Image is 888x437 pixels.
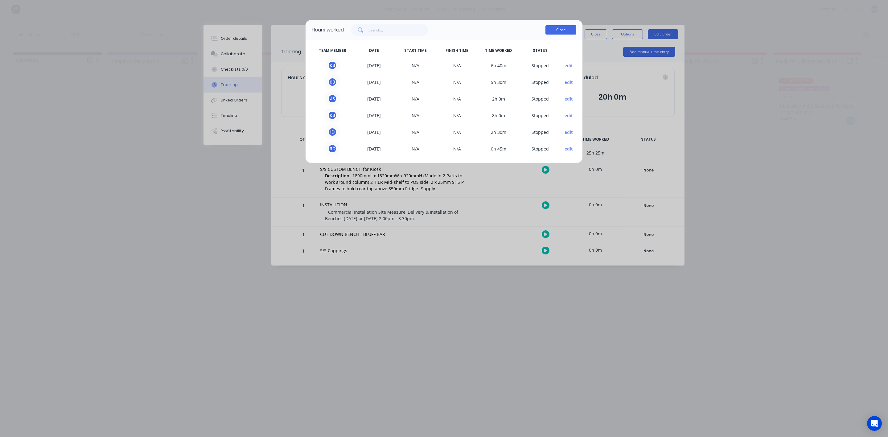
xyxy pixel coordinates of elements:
span: N/A [436,77,478,87]
span: [DATE] [353,127,395,137]
div: K B [328,61,337,70]
button: edit [565,96,573,102]
button: Close [545,25,576,35]
button: edit [565,146,573,152]
span: N/A [395,144,436,153]
button: edit [565,62,573,69]
div: K B [328,77,337,87]
span: S topped [519,127,561,137]
input: Search... [368,24,429,36]
span: 6h 40m [478,61,520,70]
span: [DATE] [353,144,395,153]
button: edit [565,129,573,135]
span: DATE [353,48,395,53]
span: [DATE] [353,94,395,103]
span: S topped [519,77,561,87]
span: 8h 0m [478,111,520,120]
span: FINISH TIME [436,48,478,53]
span: N/A [436,61,478,70]
span: S topped [519,144,561,153]
div: Hours worked [312,26,344,34]
span: N/A [395,77,436,87]
span: TIME WORKED [478,48,520,53]
span: [DATE] [353,61,395,70]
span: S topped [519,111,561,120]
span: N/A [395,127,436,137]
span: 0h 45m [478,144,520,153]
button: edit [565,112,573,119]
span: N/A [395,94,436,103]
button: edit [565,79,573,85]
span: N/A [436,144,478,153]
span: N/A [395,111,436,120]
span: N/A [395,61,436,70]
span: [DATE] [353,77,395,87]
span: N/A [436,127,478,137]
span: [DATE] [353,111,395,120]
span: N/A [436,111,478,120]
div: K B [328,111,337,120]
span: 5h 30m [478,77,520,87]
div: R D [328,144,337,153]
span: 2h 30m [478,127,520,137]
span: S topped [519,61,561,70]
div: Open Intercom Messenger [867,416,882,431]
span: START TIME [395,48,436,53]
span: S topped [519,94,561,103]
span: STATUS [519,48,561,53]
span: N/A [436,94,478,103]
span: 2h 0m [478,94,520,103]
div: I D [328,127,337,137]
span: TEAM MEMBER [312,48,353,53]
div: J S [328,94,337,103]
